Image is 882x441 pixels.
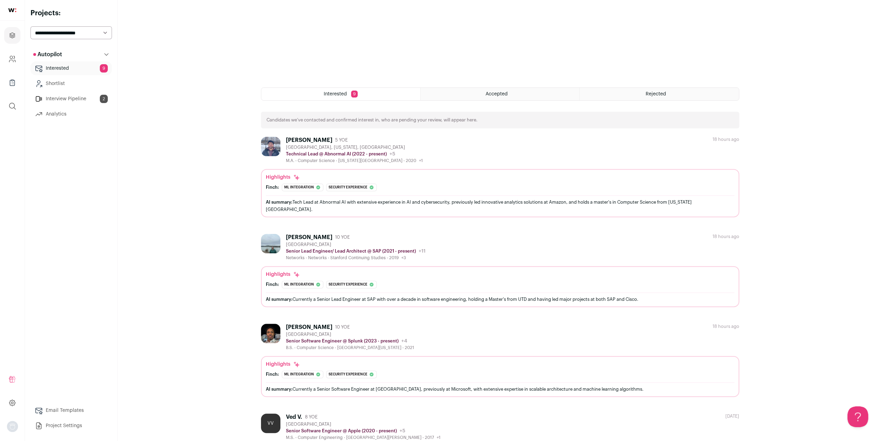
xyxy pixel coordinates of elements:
a: Company and ATS Settings [4,51,20,67]
div: M.A. - Computer Science - [US_STATE][GEOGRAPHIC_DATA] - 2020 [286,158,423,163]
a: [PERSON_NAME] 10 YOE [GEOGRAPHIC_DATA] Senior Software Engineer @ Splunk (2023 - present) +4 B.S.... [261,324,739,397]
div: Ml integration [282,281,323,288]
span: 9 [351,91,358,97]
p: Senior Software Engineer @ Apple (2020 - present) [286,428,397,434]
div: Security experience [326,281,377,288]
div: 18 hours ago [713,137,739,142]
span: 8 YOE [305,414,317,420]
div: [GEOGRAPHIC_DATA] [286,242,426,247]
iframe: Help Scout Beacon - Open [847,406,868,427]
span: +1 [419,159,423,163]
div: Currently a Senior Software Engineer at [GEOGRAPHIC_DATA], previously at Microsoft, with extensiv... [266,385,734,393]
span: Rejected [646,92,666,96]
div: [PERSON_NAME] [286,234,332,241]
div: [DATE] [725,414,739,419]
div: M.S. - Computer Engineering - [GEOGRAPHIC_DATA][PERSON_NAME] - 2017 [286,435,440,440]
a: Projects [4,27,20,44]
div: [GEOGRAPHIC_DATA], [US_STATE], [GEOGRAPHIC_DATA] [286,145,423,150]
div: Finch: [266,282,279,287]
span: Interested [324,92,347,96]
button: Autopilot [30,48,112,61]
p: Candidates we’ve contacted and confirmed interest in, who are pending your review, will appear here. [267,117,478,123]
span: AI summary: [266,200,292,204]
span: +11 [419,249,426,254]
a: Analytics [30,107,112,121]
a: Interview Pipeline2 [30,92,112,106]
span: +3 [401,256,406,260]
span: 9 [100,64,108,73]
span: +5 [400,429,405,433]
div: 18 hours ago [713,234,739,239]
img: wellfound-shorthand-0d5821cbd27db2630d0214b213865d53afaa358527fdda9d0ea32b1df1b89c2c.svg [8,8,16,12]
span: AI summary: [266,387,292,391]
span: 5 YOE [335,137,348,143]
span: AI summary: [266,297,292,302]
div: [PERSON_NAME] [286,324,332,331]
div: Ml integration [282,184,323,191]
span: 10 YOE [335,235,350,240]
p: Technical Lead @ Abnormal AI (2022 - present) [286,151,387,157]
a: Rejected [580,88,739,100]
span: +4 [401,339,407,344]
img: 2c37a9cf3d30eee6047230f94031996849b53f716fac3f7ec837165a1d3bc70f.jpg [261,324,280,343]
div: Tech Lead at Abnormal AI with extensive experience in AI and cybersecurity, previously led innova... [266,198,734,213]
span: Accepted [486,92,508,96]
div: Ved V. [286,414,302,421]
div: Security experience [326,371,377,378]
h2: Projects: [30,8,112,18]
a: Company Lists [4,74,20,91]
a: Accepted [421,88,579,100]
div: Highlights [266,361,300,368]
span: +1 [437,435,440,440]
span: 2 [100,95,108,103]
a: Email Templates [30,404,112,417]
div: Networks - Networks - Stanford Continuing Studies - 2019 [286,255,426,261]
div: [GEOGRAPHIC_DATA] [286,422,440,427]
p: Autopilot [33,50,62,59]
button: Open dropdown [7,421,18,432]
div: Highlights [266,174,300,181]
span: 10 YOE [335,324,350,330]
a: [PERSON_NAME] 10 YOE [GEOGRAPHIC_DATA] Senior Lead Engineer/ Lead Architect @ SAP (2021 - present... [261,234,739,307]
span: +5 [390,152,395,156]
a: Project Settings [30,419,112,433]
img: ec019db78b984bf684d6ab424db75c4dfcae62151a18f304e9e584b61739056e [261,137,280,156]
a: Shortlist [30,77,112,91]
p: Senior Software Engineer @ Splunk (2023 - present) [286,338,399,344]
div: Ml integration [282,371,323,378]
div: VV [261,414,280,433]
div: Currently a Senior Lead Engineer at SAP with over a decade in software engineering, holding a Mas... [266,296,734,303]
div: [PERSON_NAME] [286,137,332,144]
div: Finch: [266,185,279,190]
div: Finch: [266,372,279,377]
a: Interested9 [30,61,112,75]
div: Security experience [326,184,377,191]
div: 18 hours ago [713,324,739,329]
img: 67a8a6a3c6745091ee671edc16a2e40dd28e07f47dfa1b29f8f7b5c474e3b696.jpg [261,234,280,253]
div: B.S. - Computer Science - [GEOGRAPHIC_DATA][US_STATE] - 2021 [286,345,414,350]
a: [PERSON_NAME] 5 YOE [GEOGRAPHIC_DATA], [US_STATE], [GEOGRAPHIC_DATA] Technical Lead @ Abnormal AI... [261,137,739,217]
img: nopic.png [7,421,18,432]
div: Highlights [266,271,300,278]
div: [GEOGRAPHIC_DATA] [286,332,414,337]
p: Senior Lead Engineer/ Lead Architect @ SAP (2021 - present) [286,248,416,254]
